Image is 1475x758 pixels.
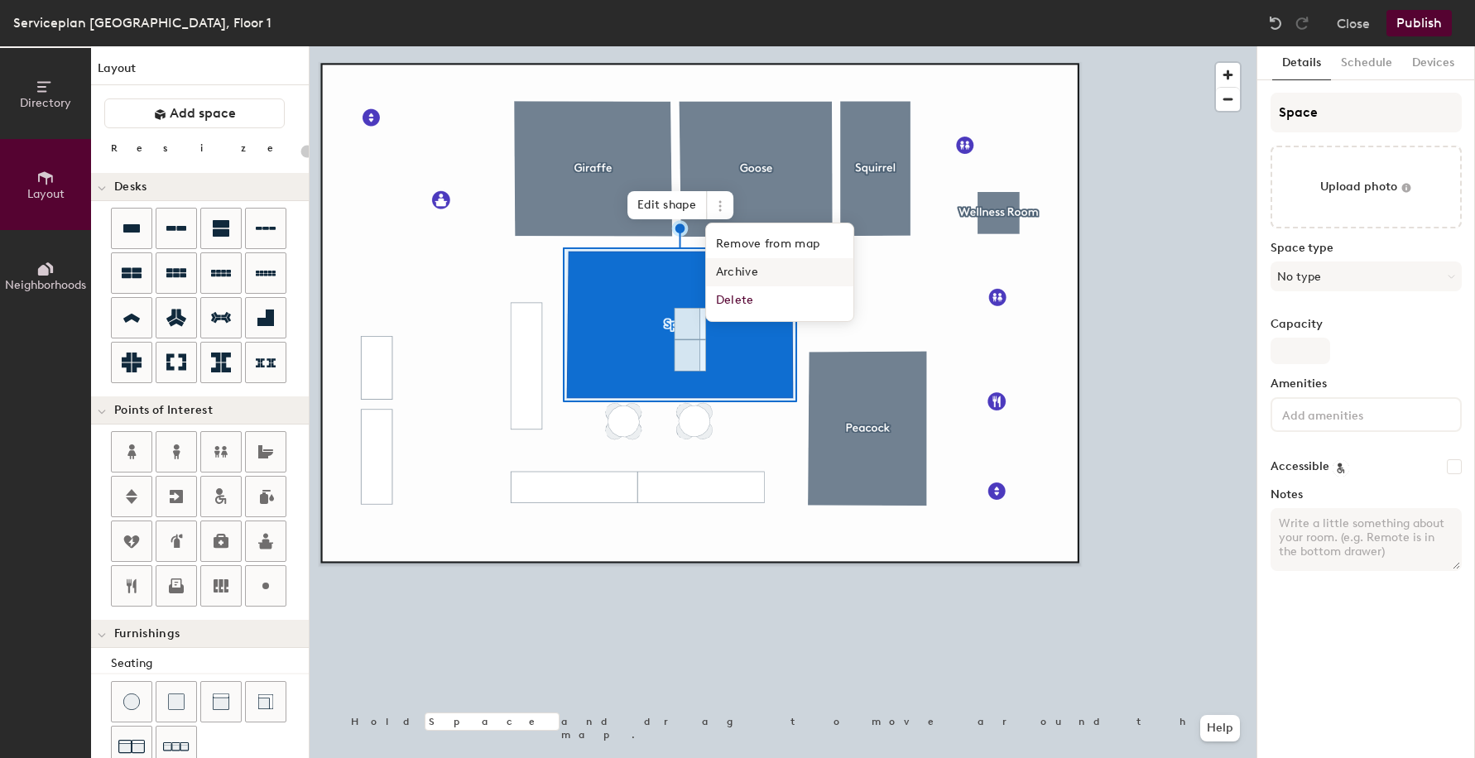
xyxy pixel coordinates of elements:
button: No type [1271,261,1462,291]
div: Resize [111,142,294,155]
button: Upload photo [1271,146,1462,228]
button: Add space [104,98,285,128]
span: Directory [20,96,71,110]
div: Seating [111,655,309,673]
span: Edit shape [627,191,707,219]
label: Amenities [1271,377,1462,391]
img: Couch (corner) [257,693,274,710]
button: Publish [1386,10,1452,36]
label: Space type [1271,242,1462,255]
span: Neighborhoods [5,278,86,292]
button: Help [1200,715,1240,741]
span: Delete [706,286,853,314]
img: Cushion [168,693,185,710]
label: Accessible [1271,460,1329,473]
button: Cushion [156,681,197,722]
button: Schedule [1331,46,1402,80]
span: Archive [706,258,853,286]
span: Furnishings [114,627,180,640]
label: Notes [1271,488,1462,501]
img: Couch (middle) [213,693,229,710]
span: Layout [27,187,65,201]
span: Add space [170,105,236,122]
button: Close [1337,10,1370,36]
img: Undo [1267,15,1284,31]
span: Desks [114,180,147,194]
span: Points of Interest [114,404,213,417]
input: Add amenities [1279,404,1428,424]
button: Details [1272,46,1331,80]
h1: Layout [91,60,309,85]
button: Couch (corner) [245,681,286,722]
img: Redo [1294,15,1310,31]
img: Stool [123,693,140,710]
label: Capacity [1271,318,1462,331]
button: Devices [1402,46,1464,80]
span: Remove from map [706,230,853,258]
div: Serviceplan [GEOGRAPHIC_DATA], Floor 1 [13,12,271,33]
button: Stool [111,681,152,722]
button: Couch (middle) [200,681,242,722]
